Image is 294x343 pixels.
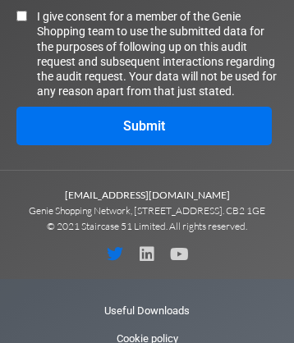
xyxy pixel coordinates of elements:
a: Useful Downloads [104,297,190,325]
b: [EMAIL_ADDRESS][DOMAIN_NAME] [65,189,230,201]
span: Submit [123,120,165,133]
span: I give consent for a member of the Genie Shopping team to use the submitted data for the purposes... [37,9,278,98]
button: Submit [16,107,272,145]
p: Genie Shopping Network, [STREET_ADDRESS]. CB2 1GE © 2021 Staircase 51 Limited. All rights reserved. [8,187,286,234]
